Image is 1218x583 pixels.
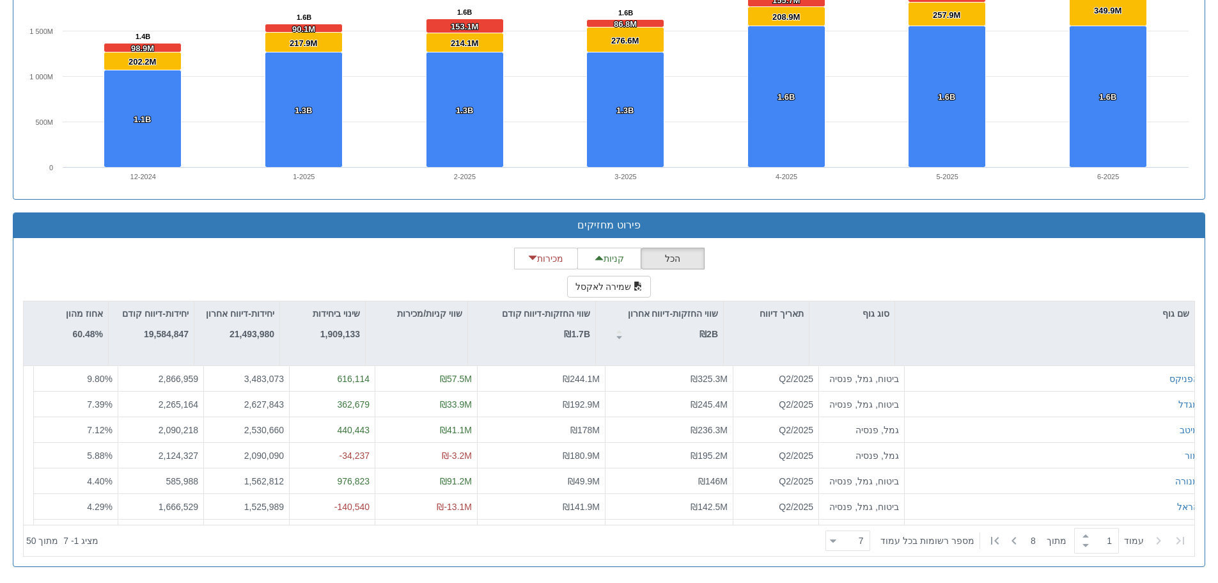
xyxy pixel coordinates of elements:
div: 2,124,327 [123,449,198,461]
div: 7.39 % [39,397,113,410]
p: שווי החזקות-דיווח קודם [502,307,590,321]
div: ביטוח, גמל, פנסיה [824,474,899,487]
text: 0 [49,164,53,172]
span: ₪236.3M [691,424,728,435]
span: ₪33.9M [440,399,472,409]
div: Q2/2025 [738,423,813,436]
button: מכירות [514,248,578,269]
span: ₪141.9M [563,501,600,511]
span: ₪142.5M [691,501,728,511]
button: הראל [1177,500,1199,513]
span: ₪49.9M [568,475,600,486]
p: שווי החזקות-דיווח אחרון [628,307,718,321]
span: ₪146M [698,475,728,486]
div: 4.29 % [39,500,113,513]
strong: ₪2B [699,329,718,339]
span: ‏עמוד [1124,534,1144,547]
tspan: 349.9M [1094,6,1121,15]
span: ₪91.2M [440,475,472,486]
tspan: 208.9M [772,12,800,22]
tspan: 1.1B [134,115,151,124]
div: 1,562,812 [209,474,284,487]
button: מגדל [1178,397,1199,410]
div: Q2/2025 [738,372,813,385]
div: 1,666,529 [123,500,198,513]
h3: פירוט מחזיקים [23,220,1195,231]
button: הכל [641,248,705,269]
div: 440,443 [295,423,370,436]
p: יחידות-דיווח אחרון [206,307,274,321]
tspan: 1.6B [618,9,633,17]
div: 2,530,660 [209,423,284,436]
button: הפניקס [1169,372,1199,385]
tspan: 153.1M [451,22,478,31]
div: -34,237 [295,449,370,461]
span: ₪245.4M [691,399,728,409]
button: קניות [577,248,641,269]
span: ₪195.2M [691,450,728,460]
div: 616,114 [295,372,370,385]
span: ₪-13.1M [437,501,472,511]
div: ביטוח, גמל, פנסיה [824,397,899,410]
div: 976,823 [295,474,370,487]
div: 2,627,843 [209,397,284,410]
div: -140,540 [295,500,370,513]
span: ₪180.9M [563,450,600,460]
tspan: 214.1M [451,38,478,48]
button: שמירה לאקסל [567,276,652,298]
div: גמל, פנסיה [824,449,899,461]
tspan: 1.4B [136,33,150,40]
tspan: 86.8M [614,19,637,29]
button: מיטב [1180,423,1199,436]
strong: 21,493,980 [230,329,274,339]
div: 7.12 % [39,423,113,436]
span: ₪325.3M [691,374,728,384]
p: יחידות-דיווח קודם [122,307,189,321]
div: סוג גוף [809,301,894,326]
tspan: 98.9M [131,44,154,53]
div: ביטוח, גמל, פנסיה [824,372,899,385]
div: 362,679 [295,397,370,410]
div: 9.80 % [39,372,113,385]
div: 3,483,073 [209,372,284,385]
div: שם גוף [895,301,1194,326]
span: ‏מספר רשומות בכל עמוד [880,534,974,547]
div: תאריך דיווח [724,301,809,326]
tspan: 1.3B [616,106,634,115]
tspan: 1.6B [1099,92,1116,102]
tspan: 276.6M [611,36,639,45]
div: ‏מציג 1 - 7 ‏ מתוך 50 [26,527,98,555]
tspan: 257.9M [933,10,960,20]
tspan: 202.2M [129,57,156,67]
tspan: 1.6B [457,8,472,16]
div: 2,866,959 [123,372,198,385]
span: ₪192.9M [563,399,600,409]
div: 2,090,090 [209,449,284,461]
text: 3-2025 [614,173,636,180]
tspan: 1 500M [29,28,53,35]
tspan: 217.9M [290,38,317,48]
text: 2-2025 [454,173,476,180]
span: 8 [1031,534,1047,547]
div: ‏ מתוך [820,527,1192,555]
text: 5-2025 [937,173,958,180]
button: מור [1185,449,1199,461]
tspan: 1.6B [938,92,955,102]
text: 6-2025 [1097,173,1119,180]
button: מנורה [1175,474,1199,487]
span: ₪41.1M [440,424,472,435]
tspan: 1.6B [777,92,795,102]
span: ₪178M [570,424,600,435]
tspan: 90.1M [292,24,315,34]
span: ₪57.5M [440,374,472,384]
tspan: 1.3B [295,106,312,115]
div: 585,988 [123,474,198,487]
div: Q2/2025 [738,474,813,487]
span: ₪-3.2M [442,450,472,460]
